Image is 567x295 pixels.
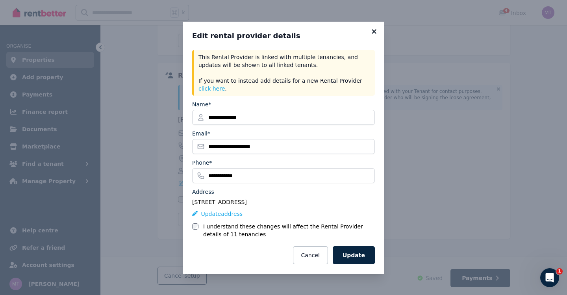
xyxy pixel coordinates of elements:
[192,100,211,108] label: Name*
[192,130,210,137] label: Email*
[192,31,375,41] h3: Edit rental provider details
[192,199,247,205] span: [STREET_ADDRESS]
[198,85,225,93] button: click here
[203,223,375,238] label: I understand these changes will affect the Rental Provider details of 11 tenancies
[192,210,243,218] button: Updateaddress
[540,268,559,287] iframe: Intercom live chat
[333,246,375,264] button: Update
[556,268,563,275] span: 1
[192,159,212,167] label: Phone*
[293,246,328,264] button: Cancel
[192,188,214,196] label: Address
[198,53,370,93] p: This Rental Provider is linked with multiple tenancies, and updates will be shown to all linked t...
